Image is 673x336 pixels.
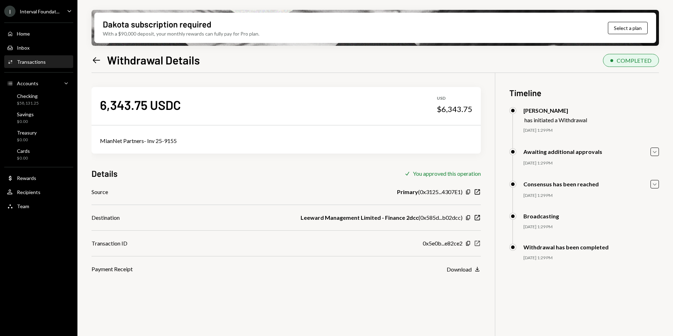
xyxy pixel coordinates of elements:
div: [DATE] 1:29 PM [523,224,659,230]
div: Dakota subscription required [103,18,211,30]
div: Payment Receipt [92,265,133,273]
div: Treasury [17,130,37,136]
div: Recipients [17,189,40,195]
div: Transaction ID [92,239,127,248]
div: $0.00 [17,137,37,143]
a: Rewards [4,172,73,184]
div: Cards [17,148,30,154]
a: Cards$0.00 [4,146,73,163]
div: With a $90,000 deposit, your monthly rewards can fully pay for Pro plan. [103,30,259,37]
a: Recipients [4,186,73,198]
div: Rewards [17,175,36,181]
div: [PERSON_NAME] [523,107,587,114]
div: I [4,6,15,17]
b: Primary [397,188,418,196]
a: Team [4,200,73,212]
div: ( 0x585d...b02dcc ) [301,213,463,222]
div: Savings [17,111,34,117]
div: USD [437,95,472,101]
a: Home [4,27,73,40]
div: Destination [92,213,120,222]
h1: Withdrawal Details [107,53,200,67]
div: [DATE] 1:29 PM [523,160,659,166]
button: Download [447,266,481,273]
div: Checking [17,93,39,99]
div: COMPLETED [617,57,652,64]
div: Team [17,203,29,209]
div: $58,131.25 [17,100,39,106]
div: MianNet Partners- Inv 25-9155 [100,137,472,145]
div: Transactions [17,59,46,65]
a: Savings$0.00 [4,109,73,126]
div: ( 0x3125...4307E1 ) [397,188,463,196]
div: 0x5e0b...e82ce2 [423,239,463,248]
b: Leeward Management Limited - Finance 2dcc [301,213,419,222]
h3: Details [92,168,118,179]
div: has initiated a Withdrawal [524,117,587,123]
div: [DATE] 1:29 PM [523,127,659,133]
div: [DATE] 1:29 PM [523,255,659,261]
div: Interval Foundat... [20,8,59,14]
a: Transactions [4,55,73,68]
div: Source [92,188,108,196]
div: $0.00 [17,119,34,125]
div: $0.00 [17,155,30,161]
div: Withdrawal has been completed [523,244,609,250]
div: 6,343.75 USDC [100,97,181,113]
div: Home [17,31,30,37]
div: Consensus has been reached [523,181,599,187]
div: Inbox [17,45,30,51]
div: $6,343.75 [437,104,472,114]
a: Treasury$0.00 [4,127,73,144]
div: Broadcasting [523,213,559,219]
div: [DATE] 1:29 PM [523,193,659,199]
div: Awaiting additional approvals [523,148,602,155]
div: Download [447,266,472,273]
h3: Timeline [509,87,659,99]
a: Checking$58,131.25 [4,91,73,108]
button: Select a plan [608,22,648,34]
div: You approved this operation [413,170,481,177]
div: Accounts [17,80,38,86]
a: Accounts [4,77,73,89]
a: Inbox [4,41,73,54]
